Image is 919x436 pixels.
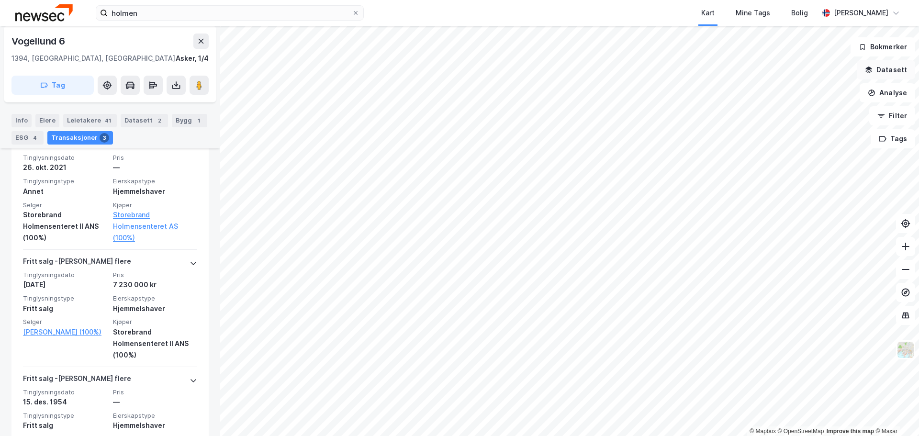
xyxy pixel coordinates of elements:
div: ESG [11,131,44,145]
div: Storebrand Holmensenteret II ANS (100%) [23,209,107,244]
span: Kjøper [113,318,197,326]
span: Pris [113,271,197,279]
div: Datasett [121,114,168,127]
div: Fritt salg [23,420,107,431]
span: Selger [23,201,107,209]
span: Tinglysningsdato [23,388,107,396]
button: Tags [871,129,915,148]
a: Improve this map [827,428,874,435]
div: Hjemmelshaver [113,186,197,197]
span: Pris [113,388,197,396]
span: Tinglysningsdato [23,271,107,279]
span: Selger [23,318,107,326]
div: Annet [23,186,107,197]
div: Asker, 1/4 [176,53,209,64]
div: 7 230 000 kr [113,279,197,291]
div: 41 [103,116,113,125]
div: [PERSON_NAME] [834,7,888,19]
div: 15. des. 1954 [23,396,107,408]
span: Eierskapstype [113,412,197,420]
div: Leietakere [63,114,117,127]
div: 3 [100,133,109,143]
div: Hjemmelshaver [113,303,197,314]
img: newsec-logo.f6e21ccffca1b3a03d2d.png [15,4,73,21]
input: Søk på adresse, matrikkel, gårdeiere, leietakere eller personer [108,6,352,20]
div: 1394, [GEOGRAPHIC_DATA], [GEOGRAPHIC_DATA] [11,53,175,64]
img: Z [897,341,915,359]
div: Vogellund 6 [11,34,67,49]
div: 2 [155,116,164,125]
span: Tinglysningstype [23,177,107,185]
div: Transaksjoner [47,131,113,145]
button: Bokmerker [851,37,915,56]
span: Pris [113,154,197,162]
div: Bolig [791,7,808,19]
div: Info [11,114,32,127]
div: 1 [194,116,203,125]
span: Tinglysningstype [23,412,107,420]
a: Storebrand Holmensenteret AS (100%) [113,209,197,244]
div: Fritt salg [23,303,107,314]
div: — [113,396,197,408]
div: [DATE] [23,279,107,291]
button: Datasett [857,60,915,79]
span: Tinglysningsdato [23,154,107,162]
a: [PERSON_NAME] (100%) [23,326,107,338]
div: Fritt salg - [PERSON_NAME] flere [23,256,131,271]
div: Fritt salg - [PERSON_NAME] flere [23,373,131,388]
span: Kjøper [113,201,197,209]
button: Filter [869,106,915,125]
div: Mine Tags [736,7,770,19]
a: Mapbox [750,428,776,435]
span: Tinglysningstype [23,294,107,302]
span: Eierskapstype [113,177,197,185]
div: Storebrand Holmensenteret II ANS (100%) [113,326,197,361]
a: OpenStreetMap [778,428,824,435]
div: Hjemmelshaver [113,420,197,431]
button: Analyse [860,83,915,102]
button: Tag [11,76,94,95]
div: 4 [30,133,40,143]
div: 26. okt. 2021 [23,162,107,173]
span: Eierskapstype [113,294,197,302]
div: Kart [701,7,715,19]
div: Bygg [172,114,207,127]
iframe: Chat Widget [871,390,919,436]
div: Eiere [35,114,59,127]
div: — [113,162,197,173]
